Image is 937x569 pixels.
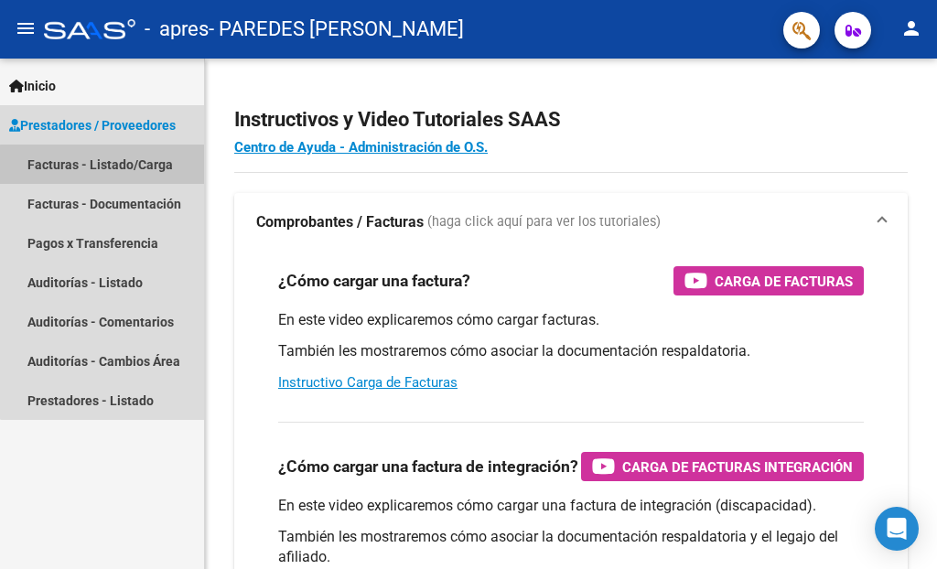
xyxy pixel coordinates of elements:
span: Inicio [9,76,56,96]
h2: Instructivos y Video Tutoriales SAAS [234,102,908,137]
span: (haga click aquí para ver los tutoriales) [427,212,661,232]
h3: ¿Cómo cargar una factura de integración? [278,454,578,479]
button: Carga de Facturas [673,266,864,295]
mat-icon: person [900,17,922,39]
h3: ¿Cómo cargar una factura? [278,268,470,294]
a: Instructivo Carga de Facturas [278,374,458,391]
button: Carga de Facturas Integración [581,452,864,481]
span: - PAREDES [PERSON_NAME] [209,9,464,49]
div: Open Intercom Messenger [875,507,919,551]
mat-expansion-panel-header: Comprobantes / Facturas (haga click aquí para ver los tutoriales) [234,193,908,252]
span: Prestadores / Proveedores [9,115,176,135]
a: Centro de Ayuda - Administración de O.S. [234,139,488,156]
p: En este video explicaremos cómo cargar facturas. [278,310,864,330]
strong: Comprobantes / Facturas [256,212,424,232]
span: - apres [145,9,209,49]
span: Carga de Facturas [715,270,853,293]
span: Carga de Facturas Integración [622,456,853,478]
mat-icon: menu [15,17,37,39]
p: En este video explicaremos cómo cargar una factura de integración (discapacidad). [278,496,864,516]
p: También les mostraremos cómo asociar la documentación respaldatoria. [278,341,864,361]
p: También les mostraremos cómo asociar la documentación respaldatoria y el legajo del afiliado. [278,527,864,567]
